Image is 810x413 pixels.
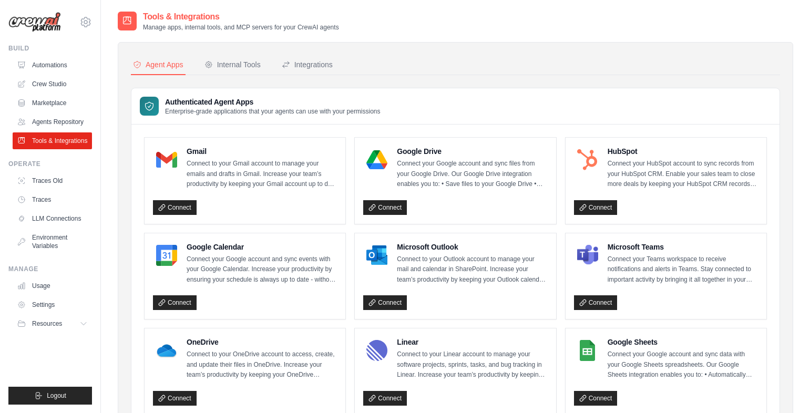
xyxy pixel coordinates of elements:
[156,245,177,266] img: Google Calendar Logo
[366,245,387,266] img: Microsoft Outlook Logo
[608,337,758,347] h4: Google Sheets
[187,146,337,157] h4: Gmail
[363,391,407,406] a: Connect
[280,55,335,75] button: Integrations
[282,59,333,70] div: Integrations
[363,200,407,215] a: Connect
[153,391,197,406] a: Connect
[13,210,92,227] a: LLM Connections
[397,337,547,347] h4: Linear
[13,172,92,189] a: Traces Old
[574,295,618,310] a: Connect
[187,337,337,347] h4: OneDrive
[47,391,66,400] span: Logout
[608,254,758,285] p: Connect your Teams workspace to receive notifications and alerts in Teams. Stay connected to impo...
[577,245,598,266] img: Microsoft Teams Logo
[397,349,547,380] p: Connect to your Linear account to manage your software projects, sprints, tasks, and bug tracking...
[165,97,381,107] h3: Authenticated Agent Apps
[577,149,598,170] img: HubSpot Logo
[13,296,92,313] a: Settings
[32,319,62,328] span: Resources
[13,229,92,254] a: Environment Variables
[13,57,92,74] a: Automations
[8,160,92,168] div: Operate
[397,254,547,285] p: Connect to your Outlook account to manage your mail and calendar in SharePoint. Increase your tea...
[13,113,92,130] a: Agents Repository
[13,132,92,149] a: Tools & Integrations
[608,242,758,252] h4: Microsoft Teams
[13,191,92,208] a: Traces
[366,340,387,361] img: Linear Logo
[187,349,337,380] p: Connect to your OneDrive account to access, create, and update their files in OneDrive. Increase ...
[153,200,197,215] a: Connect
[156,149,177,170] img: Gmail Logo
[202,55,263,75] button: Internal Tools
[8,265,92,273] div: Manage
[608,159,758,190] p: Connect your HubSpot account to sync records from your HubSpot CRM. Enable your sales team to clo...
[187,242,337,252] h4: Google Calendar
[397,242,547,252] h4: Microsoft Outlook
[133,59,183,70] div: Agent Apps
[574,391,618,406] a: Connect
[363,295,407,310] a: Connect
[143,23,339,32] p: Manage apps, internal tools, and MCP servers for your CrewAI agents
[366,149,387,170] img: Google Drive Logo
[8,387,92,405] button: Logout
[13,95,92,111] a: Marketplace
[13,277,92,294] a: Usage
[574,200,618,215] a: Connect
[608,349,758,380] p: Connect your Google account and sync data with your Google Sheets spreadsheets. Our Google Sheets...
[397,146,547,157] h4: Google Drive
[143,11,339,23] h2: Tools & Integrations
[13,76,92,92] a: Crew Studio
[153,295,197,310] a: Connect
[8,44,92,53] div: Build
[204,59,261,70] div: Internal Tools
[397,159,547,190] p: Connect your Google account and sync files from your Google Drive. Our Google Drive integration e...
[8,12,61,33] img: Logo
[187,159,337,190] p: Connect to your Gmail account to manage your emails and drafts in Gmail. Increase your team’s pro...
[577,340,598,361] img: Google Sheets Logo
[187,254,337,285] p: Connect your Google account and sync events with your Google Calendar. Increase your productivity...
[165,107,381,116] p: Enterprise-grade applications that your agents can use with your permissions
[608,146,758,157] h4: HubSpot
[13,315,92,332] button: Resources
[131,55,186,75] button: Agent Apps
[156,340,177,361] img: OneDrive Logo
